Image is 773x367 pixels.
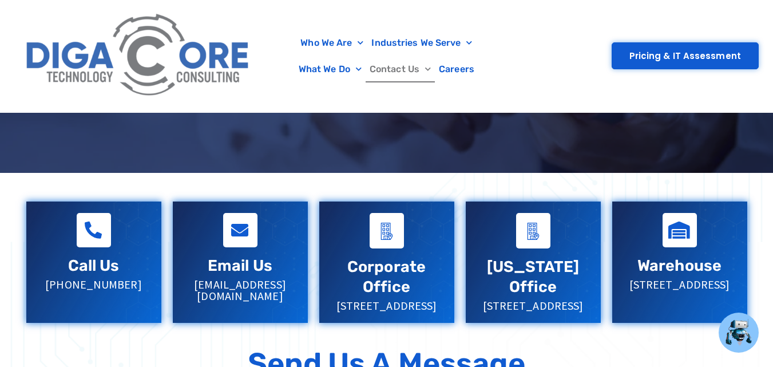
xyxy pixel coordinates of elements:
[477,300,589,311] p: [STREET_ADDRESS]
[366,56,435,82] a: Contact Us
[663,213,697,247] a: Warehouse
[347,258,426,296] a: Corporate Office
[331,300,443,311] p: [STREET_ADDRESS]
[38,279,150,290] p: [PHONE_NUMBER]
[68,256,120,275] a: Call Us
[629,52,741,60] span: Pricing & IT Assessment
[370,213,404,248] a: Corporate Office
[296,30,367,56] a: Who We Are
[77,213,111,247] a: Call Us
[435,56,478,82] a: Careers
[367,30,476,56] a: Industries We Serve
[184,279,296,302] p: [EMAIL_ADDRESS][DOMAIN_NAME]
[263,30,511,82] nav: Menu
[516,213,550,248] a: Virginia Office
[295,56,366,82] a: What We Do
[223,213,257,247] a: Email Us
[20,6,257,106] img: Digacore Logo
[637,256,722,275] a: Warehouse
[208,256,272,275] a: Email Us
[624,279,736,290] p: [STREET_ADDRESS]
[612,42,759,69] a: Pricing & IT Assessment
[487,258,580,296] a: [US_STATE] Office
